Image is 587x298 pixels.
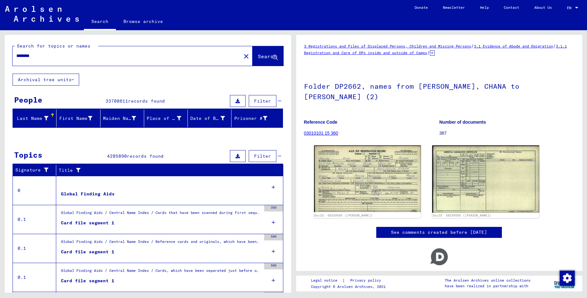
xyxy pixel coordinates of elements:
p: have been realized in partnership with [445,283,530,289]
div: Last Name [15,115,48,122]
div: Maiden Name [103,113,144,123]
span: records found [127,153,164,159]
a: 3.1 Evidence of Abode and Emigration [474,44,553,48]
a: Legal notice [311,277,342,284]
div: 350 [264,205,283,211]
mat-header-cell: Date of Birth [188,110,231,127]
div: Date of Birth [190,113,233,123]
span: / [471,43,474,49]
div: Place of Birth [147,113,189,123]
div: Title [59,165,277,175]
div: 500 [264,234,283,240]
span: 33708611 [106,98,128,104]
div: First Name [59,115,92,122]
button: Filter [249,95,276,107]
div: Card file segment 1 [61,278,114,284]
a: DocID: 68259505 ([PERSON_NAME]) [314,214,373,217]
div: Maiden Name [103,115,136,122]
img: 002.jpg [432,145,539,213]
div: Title [59,167,271,174]
div: | [311,277,389,284]
p: 387 [439,130,574,137]
mat-header-cell: Last Name [13,110,57,127]
img: yv_logo.png [553,275,576,291]
button: Clear [240,50,253,62]
td: 0.1 [13,205,56,234]
div: Card file segment 1 [61,249,114,255]
div: 500 [264,263,283,269]
div: People [14,94,42,105]
a: DocID: 68259505 ([PERSON_NAME]) [433,214,491,217]
span: 4285890 [107,153,127,159]
div: Global Finding Aids / Central Name Index / Cards that have been scanned during first sequential m... [61,210,261,219]
span: EN [567,6,574,10]
img: Change consent [560,271,575,286]
mat-header-cell: Place of Birth [144,110,188,127]
mat-header-cell: Prisoner # [231,110,282,127]
img: 001.jpg [314,145,421,212]
div: Card file segment 1 [61,220,114,226]
a: 3 Registrations and Files of Displaced Persons, Children and Missing Persons [304,44,471,48]
td: 0 [13,176,56,205]
b: Number of documents [439,120,486,125]
mat-label: Search for topics or names [17,43,90,49]
mat-icon: close [242,53,250,60]
div: Topics [14,149,42,160]
mat-header-cell: Maiden Name [101,110,144,127]
a: 03010101 15 360 [304,131,338,136]
p: The Arolsen Archives online collections [445,278,530,283]
span: Filter [254,98,271,104]
td: 0.1 [13,263,56,292]
mat-header-cell: First Name [57,110,100,127]
div: Last Name [15,113,56,123]
button: Search [253,46,283,66]
div: Date of Birth [190,115,225,122]
div: Global Finding Aids / Central Name Index / Reference cards and originals, which have been discove... [61,239,261,248]
div: Place of Birth [147,115,181,122]
button: Archival tree units [13,74,79,86]
button: Filter [249,150,276,162]
div: Global Finding Aids / Central Name Index / Cards, which have been separated just before or during... [61,268,261,277]
a: See comments created before [DATE] [391,229,487,236]
div: Signature [15,167,51,173]
td: 0.1 [13,234,56,263]
a: Browse archive [116,14,171,29]
div: Signature [15,165,57,175]
p: Copyright © Arolsen Archives, 2021 [311,284,389,290]
span: / [553,43,556,49]
span: records found [128,98,165,104]
div: First Name [59,113,100,123]
div: Prisoner # [234,113,275,123]
span: / [427,50,430,55]
img: Arolsen_neg.svg [5,6,79,22]
div: Prisoner # [234,115,267,122]
a: Search [84,14,116,30]
a: Privacy policy [345,277,389,284]
span: Filter [254,153,271,159]
b: Reference Code [304,120,338,125]
h1: Folder DP2662, names from [PERSON_NAME], CHANA to [PERSON_NAME] (2) [304,72,575,110]
div: Global Finding Aids [61,191,115,197]
span: Search [258,53,277,59]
